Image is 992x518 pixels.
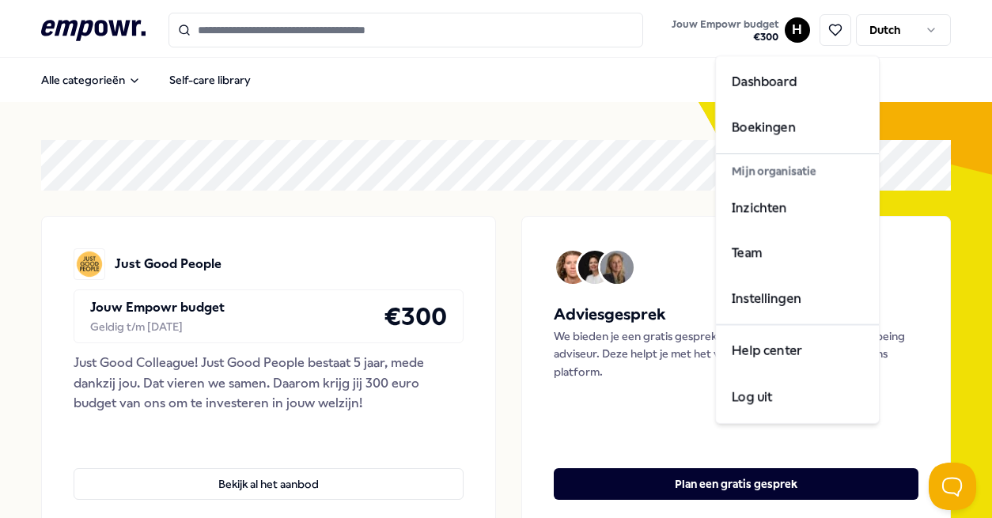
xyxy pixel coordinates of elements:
a: Dashboard [719,59,876,105]
a: Team [719,230,876,276]
div: H [715,55,880,424]
a: Help center [719,328,876,374]
div: Mijn organisatie [719,157,876,184]
a: Inzichten [719,185,876,231]
a: Instellingen [719,276,876,322]
div: Log uit [719,374,876,420]
a: Boekingen [719,105,876,151]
